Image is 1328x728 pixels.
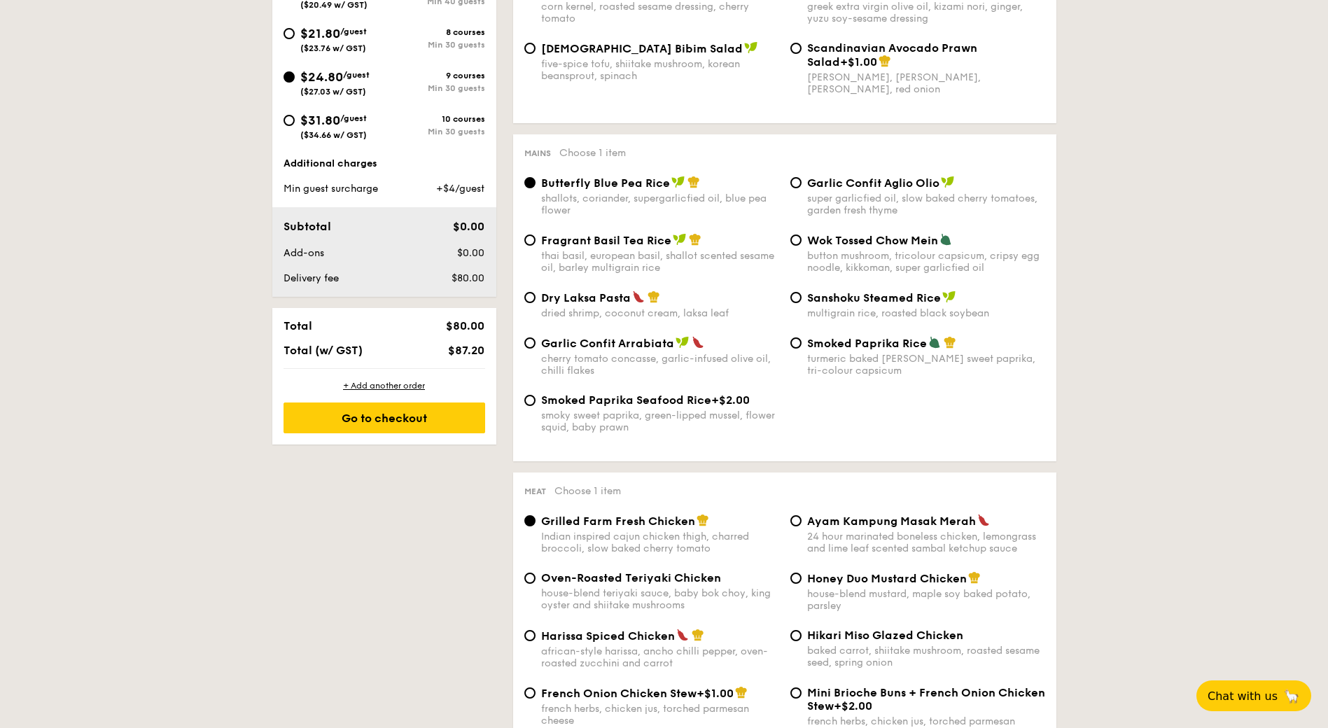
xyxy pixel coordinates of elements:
input: Honey Duo Mustard Chickenhouse-blend mustard, maple soy baked potato, parsley [790,573,802,584]
img: icon-vegetarian.fe4039eb.svg [928,336,941,349]
input: French Onion Chicken Stew+$1.00french herbs, chicken jus, torched parmesan cheese [524,687,536,699]
img: icon-spicy.37a8142b.svg [692,336,704,349]
div: super garlicfied oil, slow baked cherry tomatoes, garden fresh thyme [807,192,1045,216]
span: /guest [343,70,370,80]
div: turmeric baked [PERSON_NAME] sweet paprika, tri-colour capsicum [807,353,1045,377]
div: Additional charges [284,157,485,171]
input: Harissa Spiced Chickenafrican-style harissa, ancho chilli pepper, oven-roasted zucchini and carrot [524,630,536,641]
div: Indian inspired cajun chicken thigh, charred broccoli, slow baked cherry tomato [541,531,779,554]
img: icon-chef-hat.a58ddaea.svg [697,514,709,526]
img: icon-chef-hat.a58ddaea.svg [648,290,660,303]
div: house-blend mustard, maple soy baked potato, parsley [807,588,1045,612]
span: [DEMOGRAPHIC_DATA] Bibim Salad [541,42,743,55]
input: Smoked Paprika Riceturmeric baked [PERSON_NAME] sweet paprika, tri-colour capsicum [790,337,802,349]
span: Chat with us [1208,689,1278,703]
span: $31.80 [300,113,340,128]
input: Garlic Confit Aglio Oliosuper garlicfied oil, slow baked cherry tomatoes, garden fresh thyme [790,177,802,188]
img: icon-vegan.f8ff3823.svg [941,176,955,188]
span: Add-ons [284,247,324,259]
img: icon-spicy.37a8142b.svg [977,514,990,526]
span: Min guest surcharge [284,183,378,195]
input: [DEMOGRAPHIC_DATA] Bibim Saladfive-spice tofu, shiitake mushroom, korean beansprout, spinach [524,43,536,54]
img: icon-chef-hat.a58ddaea.svg [879,55,891,67]
span: Wok Tossed Chow Mein [807,234,938,247]
img: icon-spicy.37a8142b.svg [676,629,689,641]
input: Oven-Roasted Teriyaki Chickenhouse-blend teriyaki sauce, baby bok choy, king oyster and shiitake ... [524,573,536,584]
span: Hikari Miso Glazed Chicken [807,629,963,642]
input: $21.80/guest($23.76 w/ GST)8 coursesMin 30 guests [284,28,295,39]
input: Garlic Confit Arrabiatacherry tomato concasse, garlic-infused olive oil, chilli flakes [524,337,536,349]
span: +$4/guest [436,183,484,195]
div: multigrain rice, roasted black soybean [807,307,1045,319]
input: Mini Brioche Buns + French Onion Chicken Stew+$2.00french herbs, chicken jus, torched parmesan ch... [790,687,802,699]
div: cherry tomato concasse, garlic-infused olive oil, chilli flakes [541,353,779,377]
div: thai basil, european basil, shallot scented sesame oil, barley multigrain rice [541,250,779,274]
span: $24.80 [300,69,343,85]
span: Garlic Confit Aglio Olio [807,176,939,190]
img: icon-chef-hat.a58ddaea.svg [968,571,981,584]
span: Dry Laksa Pasta [541,291,631,304]
span: +$1.00 [697,687,734,700]
img: icon-vegan.f8ff3823.svg [671,176,685,188]
img: icon-vegan.f8ff3823.svg [744,41,758,54]
span: Ayam Kampung Masak Merah [807,514,976,528]
span: +$2.00 [834,699,872,713]
span: Sanshoku Steamed Rice [807,291,941,304]
span: Delivery fee [284,272,339,284]
span: $80.00 [446,319,484,332]
div: dried shrimp, coconut cream, laksa leaf [541,307,779,319]
input: Scandinavian Avocado Prawn Salad+$1.00[PERSON_NAME], [PERSON_NAME], [PERSON_NAME], red onion [790,43,802,54]
input: $31.80/guest($34.66 w/ GST)10 coursesMin 30 guests [284,115,295,126]
span: Honey Duo Mustard Chicken [807,572,967,585]
span: Mini Brioche Buns + French Onion Chicken Stew [807,686,1045,713]
img: icon-chef-hat.a58ddaea.svg [944,336,956,349]
span: Total [284,319,312,332]
div: house-blend teriyaki sauce, baby bok choy, king oyster and shiitake mushrooms [541,587,779,611]
div: shallots, coriander, supergarlicfied oil, blue pea flower [541,192,779,216]
input: Butterfly Blue Pea Riceshallots, coriander, supergarlicfied oil, blue pea flower [524,177,536,188]
input: $24.80/guest($27.03 w/ GST)9 coursesMin 30 guests [284,71,295,83]
div: Min 30 guests [384,127,485,136]
div: Min 30 guests [384,83,485,93]
div: five-spice tofu, shiitake mushroom, korean beansprout, spinach [541,58,779,82]
img: icon-chef-hat.a58ddaea.svg [735,686,748,699]
span: ($27.03 w/ GST) [300,87,366,97]
input: Wok Tossed Chow Meinbutton mushroom, tricolour capsicum, cripsy egg noodle, kikkoman, super garli... [790,234,802,246]
span: /guest [340,27,367,36]
input: Hikari Miso Glazed Chickenbaked carrot, shiitake mushroom, roasted sesame seed, spring onion [790,630,802,641]
div: baked carrot, shiitake mushroom, roasted sesame seed, spring onion [807,645,1045,668]
div: 8 courses [384,27,485,37]
span: Oven-Roasted Teriyaki Chicken [541,571,721,584]
span: ($23.76 w/ GST) [300,43,366,53]
div: 24 hour marinated boneless chicken, lemongrass and lime leaf scented sambal ketchup sauce [807,531,1045,554]
img: icon-chef-hat.a58ddaea.svg [689,233,701,246]
img: icon-vegan.f8ff3823.svg [676,336,690,349]
input: Ayam Kampung Masak Merah24 hour marinated boneless chicken, lemongrass and lime leaf scented samb... [790,515,802,526]
input: Grilled Farm Fresh ChickenIndian inspired cajun chicken thigh, charred broccoli, slow baked cherr... [524,515,536,526]
input: Fragrant Basil Tea Ricethai basil, european basil, shallot scented sesame oil, barley multigrain ... [524,234,536,246]
span: Smoked Paprika Seafood Rice [541,393,711,407]
img: icon-vegan.f8ff3823.svg [673,233,687,246]
img: icon-chef-hat.a58ddaea.svg [692,629,704,641]
div: african-style harissa, ancho chilli pepper, oven-roasted zucchini and carrot [541,645,779,669]
input: Sanshoku Steamed Ricemultigrain rice, roasted black soybean [790,292,802,303]
span: ($34.66 w/ GST) [300,130,367,140]
span: 🦙 [1283,688,1300,704]
div: [PERSON_NAME], [PERSON_NAME], [PERSON_NAME], red onion [807,71,1045,95]
span: Fragrant Basil Tea Rice [541,234,671,247]
img: icon-spicy.37a8142b.svg [632,290,645,303]
div: 9 courses [384,71,485,80]
div: french herbs, chicken jus, torched parmesan cheese [541,703,779,727]
div: + Add another order [284,380,485,391]
input: Smoked Paprika Seafood Rice+$2.00smoky sweet paprika, green-lipped mussel, flower squid, baby prawn [524,395,536,406]
span: Subtotal [284,220,331,233]
div: 10 courses [384,114,485,124]
div: corn kernel, roasted sesame dressing, cherry tomato [541,1,779,24]
span: French Onion Chicken Stew [541,687,697,700]
span: Scandinavian Avocado Prawn Salad [807,41,977,69]
div: Go to checkout [284,402,485,433]
span: Grilled Farm Fresh Chicken [541,514,695,528]
span: Harissa Spiced Chicken [541,629,675,643]
span: Choose 1 item [559,147,626,159]
span: $21.80 [300,26,340,41]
